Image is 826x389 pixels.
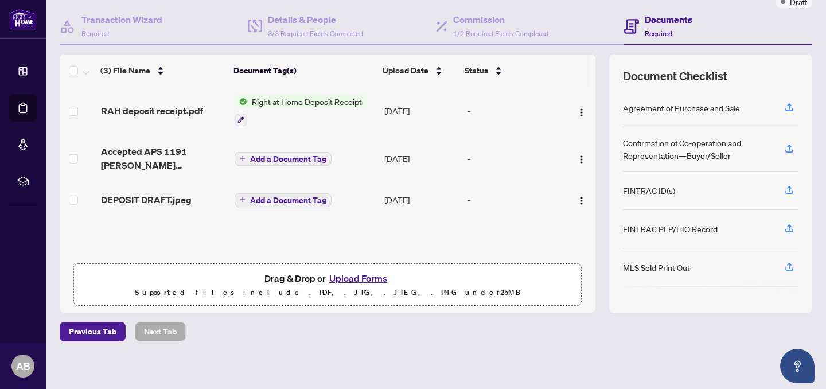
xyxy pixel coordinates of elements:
span: Previous Tab [69,322,116,341]
img: Logo [577,108,586,117]
th: Upload Date [378,55,461,87]
span: Drag & Drop orUpload FormsSupported files include .PDF, .JPG, .JPEG, .PNG under25MB [74,264,581,306]
span: DEPOSIT DRAFT.jpeg [101,193,192,207]
span: Add a Document Tag [250,196,326,204]
button: Previous Tab [60,322,126,341]
h4: Transaction Wizard [81,13,162,26]
img: Logo [577,196,586,205]
span: RAH deposit receipt.pdf [101,104,203,118]
button: Add a Document Tag [235,193,332,207]
th: (3) File Name [96,55,229,87]
button: Status IconRight at Home Deposit Receipt [235,95,367,126]
button: Logo [572,102,591,120]
td: [DATE] [380,181,462,218]
span: Accepted APS 1191 [PERSON_NAME] [PERSON_NAME].pdf [101,145,225,172]
h4: Details & People [268,13,363,26]
span: Right at Home Deposit Receipt [247,95,367,108]
div: Confirmation of Co-operation and Representation—Buyer/Seller [623,137,771,162]
span: Add a Document Tag [250,155,326,163]
button: Add a Document Tag [235,152,332,166]
div: Agreement of Purchase and Sale [623,102,740,114]
img: Logo [577,155,586,164]
span: Document Checklist [623,68,727,84]
span: plus [240,197,246,203]
span: (3) File Name [100,64,150,77]
span: 1/2 Required Fields Completed [453,29,548,38]
span: Required [645,29,672,38]
span: Status [465,64,488,77]
th: Document Tag(s) [229,55,377,87]
div: FINTRAC ID(s) [623,184,675,197]
button: Logo [572,149,591,168]
button: Upload Forms [326,271,391,286]
button: Add a Document Tag [235,151,332,166]
div: FINTRAC PEP/HIO Record [623,223,718,235]
div: MLS Sold Print Out [623,261,690,274]
th: Status [460,55,563,87]
span: plus [240,155,246,161]
button: Add a Document Tag [235,192,332,207]
p: Supported files include .PDF, .JPG, .JPEG, .PNG under 25 MB [81,286,574,299]
h4: Commission [453,13,548,26]
img: Status Icon [235,95,247,108]
div: - [467,152,562,165]
button: Next Tab [135,322,186,341]
span: 3/3 Required Fields Completed [268,29,363,38]
span: Upload Date [383,64,428,77]
td: [DATE] [380,86,462,135]
button: Logo [572,190,591,209]
span: AB [16,358,30,374]
h4: Documents [645,13,692,26]
div: - [467,104,562,117]
div: - [467,193,562,206]
span: Drag & Drop or [264,271,391,286]
img: logo [9,9,37,30]
button: Open asap [780,349,815,383]
td: [DATE] [380,135,462,181]
span: Required [81,29,109,38]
